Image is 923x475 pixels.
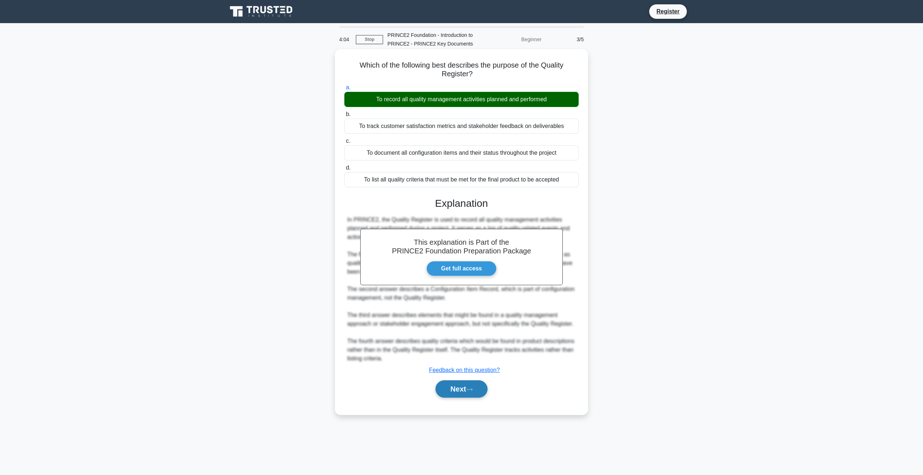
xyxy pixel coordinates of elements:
[346,111,350,117] span: b.
[383,28,482,51] div: PRINCE2 Foundation - Introduction to PRINCE2 - PRINCE2 Key Documents
[652,7,684,16] a: Register
[344,172,579,187] div: To list all quality criteria that must be met for the final product to be accepted
[435,380,487,398] button: Next
[344,119,579,134] div: To track customer satisfaction metrics and stakeholder feedback on deliverables
[426,261,497,276] a: Get full access
[344,61,579,79] h5: Which of the following best describes the purpose of the Quality Register?
[429,367,500,373] a: Feedback on this question?
[346,84,350,90] span: a.
[482,32,546,47] div: Beginner
[344,145,579,161] div: To document all configuration items and their status throughout the project
[546,32,588,47] div: 3/5
[344,92,579,107] div: To record all quality management activities planned and performed
[346,164,350,171] span: d.
[335,32,356,47] div: 4:04
[356,35,383,44] a: Stop
[349,197,574,210] h3: Explanation
[346,138,350,144] span: c.
[347,215,576,363] div: In PRINCE2, the Quality Register is used to record all quality management activities planned and ...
